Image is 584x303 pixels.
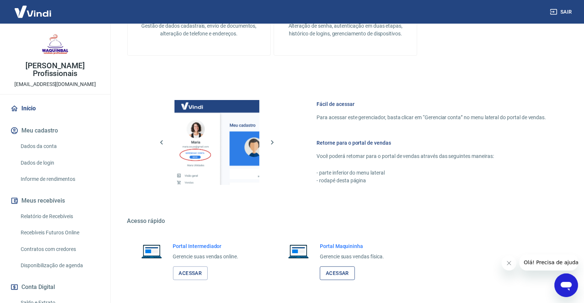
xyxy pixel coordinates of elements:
img: Vindi [9,0,57,23]
iframe: Mensagem da empresa [519,254,578,271]
img: Imagem de um notebook aberto [136,242,167,260]
h6: Fácil de acessar [317,100,546,108]
span: Olá! Precisa de ajuda? [4,5,62,11]
a: Recebíveis Futuros Online [18,225,101,240]
p: Gerencie suas vendas física. [320,253,384,261]
a: Início [9,100,101,117]
h6: Portal Intermediador [173,242,239,250]
button: Meu cadastro [9,123,101,139]
img: f6ce95d3-a6ad-4fb1-9c65-5e03a0ce469e.jpeg [41,30,70,59]
a: Dados de login [18,155,101,171]
h6: Retorne para o portal de vendas [317,139,546,147]
h6: Portal Maquininha [320,242,384,250]
p: [EMAIL_ADDRESS][DOMAIN_NAME] [14,80,96,88]
a: Contratos com credores [18,242,101,257]
a: Informe de rendimentos [18,172,101,187]
p: Você poderá retornar para o portal de vendas através das seguintes maneiras: [317,152,546,160]
iframe: Botão para abrir a janela de mensagens [554,273,578,297]
p: Gestão de dados cadastrais, envio de documentos, alteração de telefone e endereços. [139,22,259,38]
a: Disponibilização de agenda [18,258,101,273]
a: Relatório de Recebíveis [18,209,101,224]
a: Acessar [320,266,355,280]
p: Gerencie suas vendas online. [173,253,239,261]
p: - rodapé desta página [317,177,546,185]
p: [PERSON_NAME] Profissionais [6,62,104,78]
p: - parte inferior do menu lateral [317,169,546,177]
p: Alteração de senha, autenticação em duas etapas, histórico de logins, gerenciamento de dispositivos. [286,22,405,38]
a: Dados da conta [18,139,101,154]
p: Para acessar este gerenciador, basta clicar em “Gerenciar conta” no menu lateral do portal de ven... [317,114,546,121]
iframe: Fechar mensagem [502,256,516,271]
button: Meus recebíveis [9,193,101,209]
button: Conta Digital [9,279,101,295]
h5: Acesso rápido [127,217,564,225]
img: Imagem da dashboard mostrando o botão de gerenciar conta na sidebar no lado esquerdo [174,100,259,185]
button: Sair [549,5,575,19]
a: Acessar [173,266,208,280]
img: Imagem de um notebook aberto [283,242,314,260]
